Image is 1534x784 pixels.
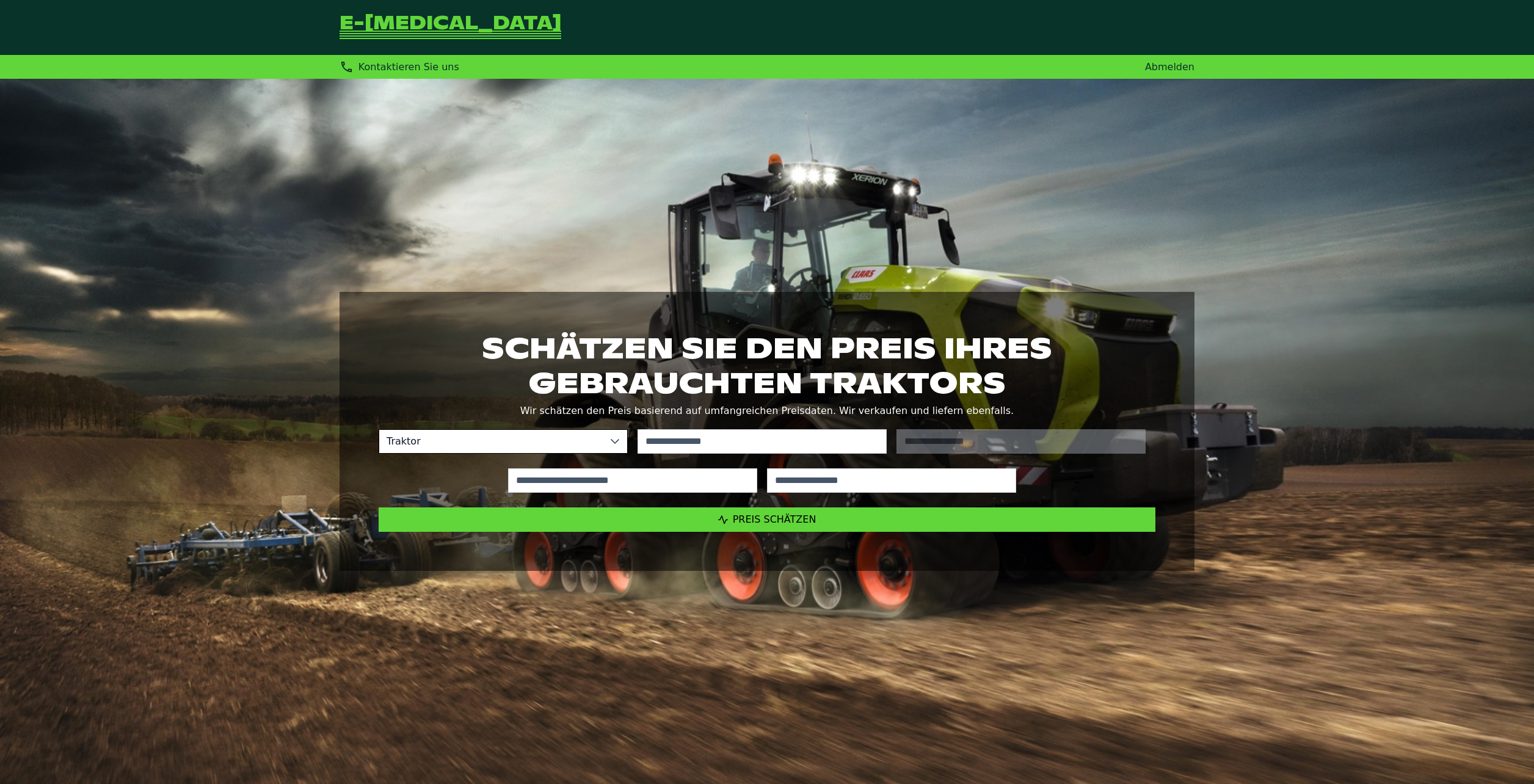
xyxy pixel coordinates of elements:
h1: Schätzen Sie den Preis Ihres gebrauchten Traktors [379,331,1155,399]
a: Zurück zur Startseite [340,15,561,40]
div: Kontaktieren Sie uns [340,60,459,74]
p: Wir schätzen den Preis basierend auf umfangreichen Preisdaten. Wir verkaufen und liefern ebenfalls. [379,402,1155,419]
span: Preis schätzen [733,514,816,525]
span: Traktor [379,430,603,453]
button: Preis schätzen [379,507,1155,532]
span: Kontaktieren Sie uns [358,61,459,73]
a: Abmelden [1145,61,1194,73]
